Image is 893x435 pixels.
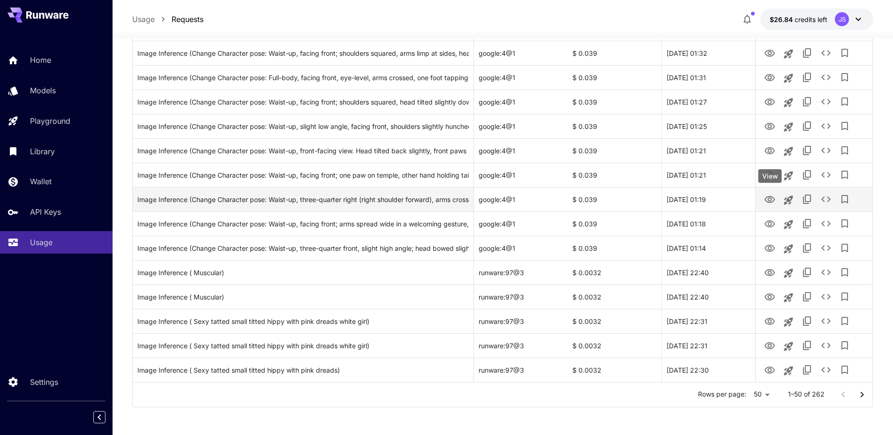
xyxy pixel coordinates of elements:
[760,214,779,233] button: View
[132,14,203,25] nav: breadcrumb
[474,90,568,114] div: google:4@1
[779,45,798,63] button: Launch in playground
[835,214,854,233] button: Add to library
[779,142,798,161] button: Launch in playground
[779,264,798,283] button: Launch in playground
[760,92,779,111] button: View
[698,390,746,399] p: Rows per page:
[760,336,779,355] button: View
[661,114,755,138] div: 25 Sep, 2025 01:25
[661,65,755,90] div: 25 Sep, 2025 01:31
[661,260,755,285] div: 24 Sep, 2025 22:40
[835,165,854,184] button: Add to library
[474,285,568,309] div: runware:97@3
[474,236,568,260] div: google:4@1
[474,114,568,138] div: google:4@1
[817,165,835,184] button: See details
[779,166,798,185] button: Launch in playground
[835,44,854,62] button: Add to library
[835,92,854,111] button: Add to library
[100,409,113,426] div: Collapse sidebar
[661,211,755,236] div: 25 Sep, 2025 01:18
[474,41,568,65] div: google:4@1
[137,358,469,382] div: Click to copy prompt
[779,215,798,234] button: Launch in playground
[474,163,568,187] div: google:4@1
[817,360,835,379] button: See details
[661,309,755,333] div: 24 Sep, 2025 22:31
[770,15,827,24] div: $26.83902
[817,263,835,282] button: See details
[817,92,835,111] button: See details
[760,311,779,330] button: View
[661,138,755,163] div: 25 Sep, 2025 01:21
[779,337,798,356] button: Launch in playground
[30,237,53,248] p: Usage
[835,68,854,87] button: Add to library
[661,285,755,309] div: 24 Sep, 2025 22:40
[661,163,755,187] div: 25 Sep, 2025 01:21
[770,15,795,23] span: $26.84
[779,361,798,380] button: Launch in playground
[798,190,817,209] button: Copy TaskUUID
[853,385,871,404] button: Go to next page
[798,214,817,233] button: Copy TaskUUID
[568,236,661,260] div: $ 0.039
[474,211,568,236] div: google:4@1
[661,358,755,382] div: 24 Sep, 2025 22:30
[568,90,661,114] div: $ 0.039
[760,360,779,379] button: View
[798,141,817,160] button: Copy TaskUUID
[137,66,469,90] div: Click to copy prompt
[798,263,817,282] button: Copy TaskUUID
[132,14,155,25] a: Usage
[30,54,51,66] p: Home
[474,65,568,90] div: google:4@1
[568,138,661,163] div: $ 0.039
[817,239,835,257] button: See details
[779,240,798,258] button: Launch in playground
[835,312,854,330] button: Add to library
[568,358,661,382] div: $ 0.0032
[817,68,835,87] button: See details
[474,358,568,382] div: runware:97@3
[568,163,661,187] div: $ 0.039
[137,309,469,333] div: Click to copy prompt
[798,312,817,330] button: Copy TaskUUID
[93,411,105,423] button: Collapse sidebar
[760,141,779,160] button: View
[779,69,798,88] button: Launch in playground
[137,139,469,163] div: Click to copy prompt
[760,165,779,184] button: View
[661,236,755,260] div: 25 Sep, 2025 01:14
[835,190,854,209] button: Add to library
[474,260,568,285] div: runware:97@3
[760,8,873,30] button: $26.83902JS
[817,312,835,330] button: See details
[137,163,469,187] div: Click to copy prompt
[137,261,469,285] div: Click to copy prompt
[835,141,854,160] button: Add to library
[137,41,469,65] div: Click to copy prompt
[817,287,835,306] button: See details
[474,309,568,333] div: runware:97@3
[798,44,817,62] button: Copy TaskUUID
[661,333,755,358] div: 24 Sep, 2025 22:31
[798,68,817,87] button: Copy TaskUUID
[30,115,70,127] p: Playground
[760,116,779,135] button: View
[760,287,779,306] button: View
[798,239,817,257] button: Copy TaskUUID
[817,117,835,135] button: See details
[817,336,835,355] button: See details
[30,176,52,187] p: Wallet
[817,190,835,209] button: See details
[798,287,817,306] button: Copy TaskUUID
[835,239,854,257] button: Add to library
[172,14,203,25] a: Requests
[137,285,469,309] div: Click to copy prompt
[760,262,779,282] button: View
[474,138,568,163] div: google:4@1
[568,187,661,211] div: $ 0.039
